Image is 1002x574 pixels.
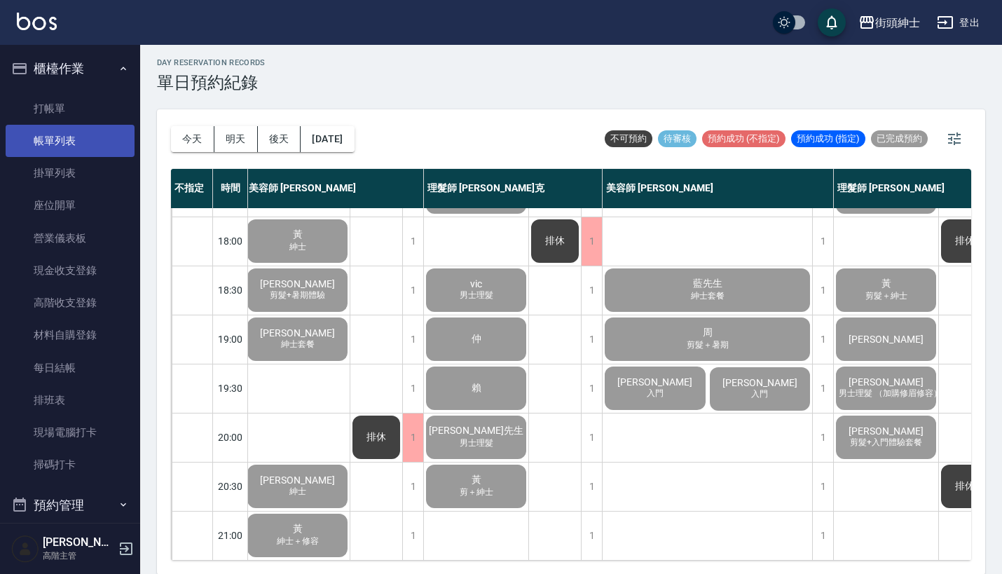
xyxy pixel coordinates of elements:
div: 美容師 [PERSON_NAME] [245,169,424,208]
span: 男士理髮 （加購修眉修容） [836,388,945,399]
span: 黃 [879,278,894,290]
span: 紳士套餐 [688,290,727,302]
div: 美容師 [PERSON_NAME] [603,169,834,208]
div: 1 [402,512,423,560]
span: 預約成功 (指定) [791,132,865,145]
h5: [PERSON_NAME] [43,535,114,549]
div: 1 [402,315,423,364]
button: 預約管理 [6,487,135,524]
div: 1 [581,414,602,462]
span: [PERSON_NAME]先生 [426,425,526,437]
a: 帳單列表 [6,125,135,157]
span: 黃 [290,523,306,535]
a: 材料自購登錄 [6,319,135,351]
span: 剪髮+暑期體驗 [267,289,328,301]
div: 1 [812,414,833,462]
span: 黃 [469,474,484,486]
div: 1 [581,315,602,364]
button: [DATE] [301,126,354,152]
span: 不可預約 [605,132,652,145]
a: 掛單列表 [6,157,135,189]
div: 1 [402,414,423,462]
div: 1 [581,512,602,560]
span: 剪＋紳士 [457,486,496,498]
a: 每日結帳 [6,352,135,384]
div: 街頭紳士 [875,14,920,32]
button: 今天 [171,126,214,152]
span: [PERSON_NAME] [257,327,338,339]
button: 後天 [258,126,301,152]
span: 已完成預約 [871,132,928,145]
a: 座位開單 [6,189,135,221]
span: 周 [700,327,715,339]
a: 掃碼打卡 [6,449,135,481]
span: 剪髮+入門體驗套餐 [847,437,925,449]
img: Person [11,535,39,563]
div: 20:30 [213,462,248,511]
span: 紳士套餐 [278,339,317,350]
span: 入門 [748,388,771,400]
div: 19:00 [213,315,248,364]
div: 1 [812,315,833,364]
a: 現場電腦打卡 [6,416,135,449]
div: 1 [812,364,833,413]
button: 登出 [931,10,985,36]
div: 1 [581,217,602,266]
div: 1 [402,364,423,413]
span: 入門 [644,388,666,399]
span: 黃 [290,228,306,241]
span: 藍先生 [690,278,725,290]
span: vic [467,278,485,289]
div: 1 [402,266,423,315]
div: 20:00 [213,413,248,462]
div: 理髮師 [PERSON_NAME]克 [424,169,603,208]
button: save [818,8,846,36]
span: 男士理髮 [457,437,496,449]
span: [PERSON_NAME] [846,376,926,388]
button: 街頭紳士 [853,8,926,37]
span: 剪髮＋暑期 [684,339,732,351]
span: 排休 [952,480,977,493]
div: 21:00 [213,511,248,560]
div: 19:30 [213,364,248,413]
span: 紳士＋修容 [274,535,322,547]
div: 1 [402,463,423,511]
span: [PERSON_NAME] [846,425,926,437]
p: 高階主管 [43,549,114,562]
button: 明天 [214,126,258,152]
h2: day Reservation records [157,58,266,67]
img: Logo [17,13,57,30]
a: 營業儀表板 [6,222,135,254]
span: 剪髮＋紳士 [863,290,910,302]
a: 排班表 [6,384,135,416]
span: 賴 [469,382,484,395]
div: 1 [581,364,602,413]
div: 1 [581,463,602,511]
a: 打帳單 [6,93,135,125]
div: 18:00 [213,217,248,266]
button: 櫃檯作業 [6,50,135,87]
a: 高階收支登錄 [6,287,135,319]
span: [PERSON_NAME] [257,474,338,486]
h3: 單日預約紀錄 [157,73,266,93]
div: 1 [812,217,833,266]
span: 男士理髮 [457,289,496,301]
div: 1 [812,266,833,315]
span: [PERSON_NAME] [846,334,926,345]
span: 排休 [364,431,389,444]
div: 1 [812,463,833,511]
div: 時間 [213,169,248,208]
div: 不指定 [171,169,213,208]
div: 1 [402,217,423,266]
a: 現金收支登錄 [6,254,135,287]
span: 排休 [952,235,977,247]
span: 預約成功 (不指定) [702,132,785,145]
span: 紳士 [287,241,309,253]
span: [PERSON_NAME] [257,278,338,289]
div: 18:30 [213,266,248,315]
span: 排休 [542,235,568,247]
span: 紳士 [287,486,309,498]
span: 仲 [469,333,484,346]
div: 1 [581,266,602,315]
span: [PERSON_NAME] [720,377,800,388]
